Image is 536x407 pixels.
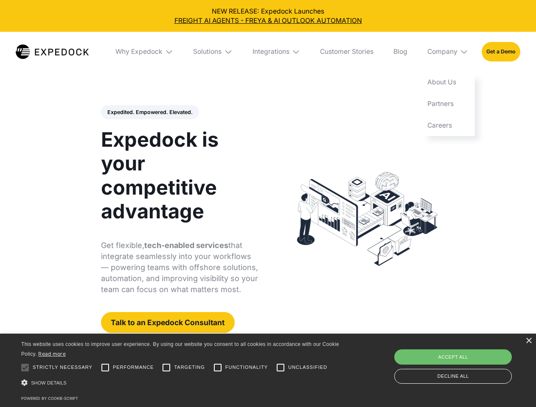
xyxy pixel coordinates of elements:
strong: tech-enabled services [144,241,228,250]
div: Why Expedock [109,32,180,72]
a: Careers [421,114,475,136]
iframe: Chat Widget [395,315,536,407]
span: Strictly necessary [33,364,93,371]
div: Why Expedock [115,47,163,56]
span: Targeting [174,364,205,371]
nav: Company [421,72,475,136]
div: Solutions [193,47,222,56]
span: Unclassified [288,364,327,371]
a: Partners [421,93,475,115]
span: Functionality [225,364,268,371]
span: Performance [113,364,154,371]
div: Show details [21,377,342,389]
div: Company [421,32,475,72]
a: Customer Stories [313,32,380,72]
h1: Expedock is your competitive advantage [101,128,258,223]
a: Powered by cookie-script [21,396,78,401]
span: This website uses cookies to improve user experience. By using our website you consent to all coo... [21,341,339,357]
span: Show details [31,380,67,385]
div: Integrations [253,47,289,56]
a: Talk to an Expedock Consultant [101,312,235,333]
p: Get flexible, that integrate seamlessly into your workflows — powering teams with offshore soluti... [101,240,258,295]
a: About Us [421,72,475,93]
div: Solutions [187,32,239,72]
div: NEW RELEASE: Expedock Launches [7,7,530,25]
div: Integrations [246,32,307,72]
a: Get a Demo [482,42,520,61]
a: Blog [387,32,414,72]
div: Company [427,47,457,56]
a: Read more [38,351,66,357]
a: FREIGHT AI AGENTS - FREYA & AI OUTLOOK AUTOMATION [7,16,530,25]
